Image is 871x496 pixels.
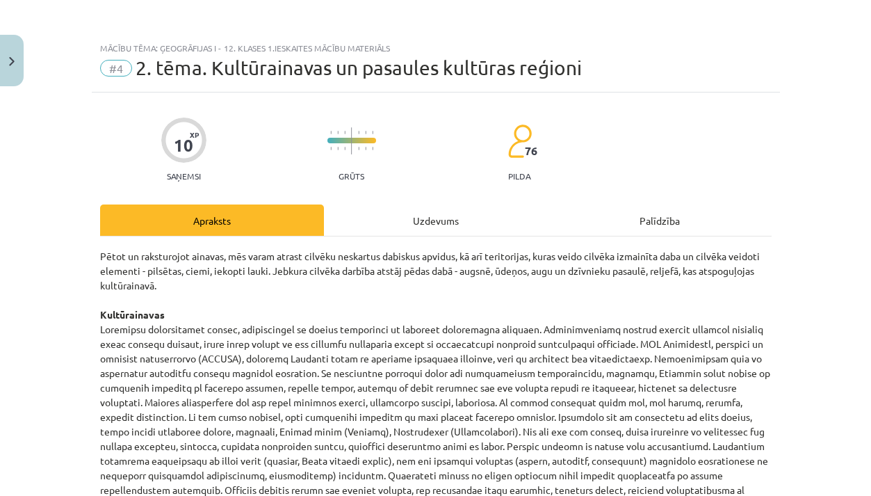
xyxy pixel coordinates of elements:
img: icon-short-line-57e1e144782c952c97e751825c79c345078a6d821885a25fce030b3d8c18986b.svg [365,131,366,134]
img: icon-short-line-57e1e144782c952c97e751825c79c345078a6d821885a25fce030b3d8c18986b.svg [344,147,345,150]
span: XP [190,131,199,138]
img: icon-short-line-57e1e144782c952c97e751825c79c345078a6d821885a25fce030b3d8c18986b.svg [337,131,339,134]
img: icon-short-line-57e1e144782c952c97e751825c79c345078a6d821885a25fce030b3d8c18986b.svg [330,131,332,134]
img: icon-short-line-57e1e144782c952c97e751825c79c345078a6d821885a25fce030b3d8c18986b.svg [358,131,359,134]
div: Uzdevums [324,205,548,236]
strong: Kultūrainavas [100,308,165,321]
div: 10 [174,136,193,155]
img: icon-long-line-d9ea69661e0d244f92f715978eff75569469978d946b2353a9bb055b3ed8787d.svg [351,127,352,154]
div: Palīdzība [548,205,772,236]
img: icon-close-lesson-0947bae3869378f0d4975bcd49f059093ad1ed9edebbc8119c70593378902aed.svg [9,57,15,66]
img: icon-short-line-57e1e144782c952c97e751825c79c345078a6d821885a25fce030b3d8c18986b.svg [365,147,366,150]
span: #4 [100,60,132,77]
img: icon-short-line-57e1e144782c952c97e751825c79c345078a6d821885a25fce030b3d8c18986b.svg [330,147,332,150]
img: icon-short-line-57e1e144782c952c97e751825c79c345078a6d821885a25fce030b3d8c18986b.svg [372,147,373,150]
span: 76 [525,145,537,157]
img: icon-short-line-57e1e144782c952c97e751825c79c345078a6d821885a25fce030b3d8c18986b.svg [337,147,339,150]
p: Grūts [339,171,364,181]
img: students-c634bb4e5e11cddfef0936a35e636f08e4e9abd3cc4e673bd6f9a4125e45ecb1.svg [507,124,532,159]
p: pilda [508,171,530,181]
div: Mācību tēma: Ģeogrāfijas i - 12. klases 1.ieskaites mācību materiāls [100,43,772,53]
img: icon-short-line-57e1e144782c952c97e751825c79c345078a6d821885a25fce030b3d8c18986b.svg [344,131,345,134]
span: 2. tēma. Kultūrainavas un pasaules kultūras reģioni [136,56,582,79]
img: icon-short-line-57e1e144782c952c97e751825c79c345078a6d821885a25fce030b3d8c18986b.svg [372,131,373,134]
div: Apraksts [100,205,324,236]
img: icon-short-line-57e1e144782c952c97e751825c79c345078a6d821885a25fce030b3d8c18986b.svg [358,147,359,150]
p: Saņemsi [161,171,206,181]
